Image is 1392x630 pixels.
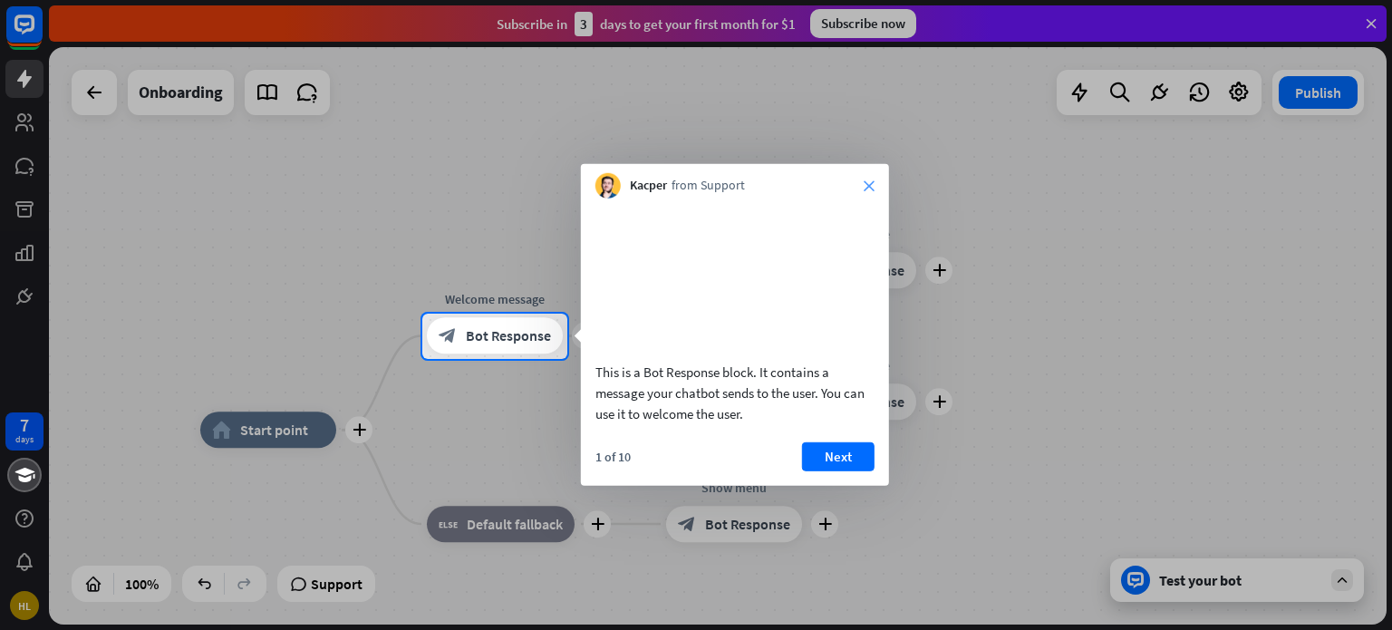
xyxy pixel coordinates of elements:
button: Open LiveChat chat widget [14,7,69,62]
i: block_bot_response [439,327,457,345]
div: 1 of 10 [595,448,631,464]
span: from Support [672,177,745,195]
i: close [864,180,875,191]
span: Kacper [630,177,667,195]
div: This is a Bot Response block. It contains a message your chatbot sends to the user. You can use i... [595,361,875,423]
button: Next [802,441,875,470]
span: Bot Response [466,327,551,345]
